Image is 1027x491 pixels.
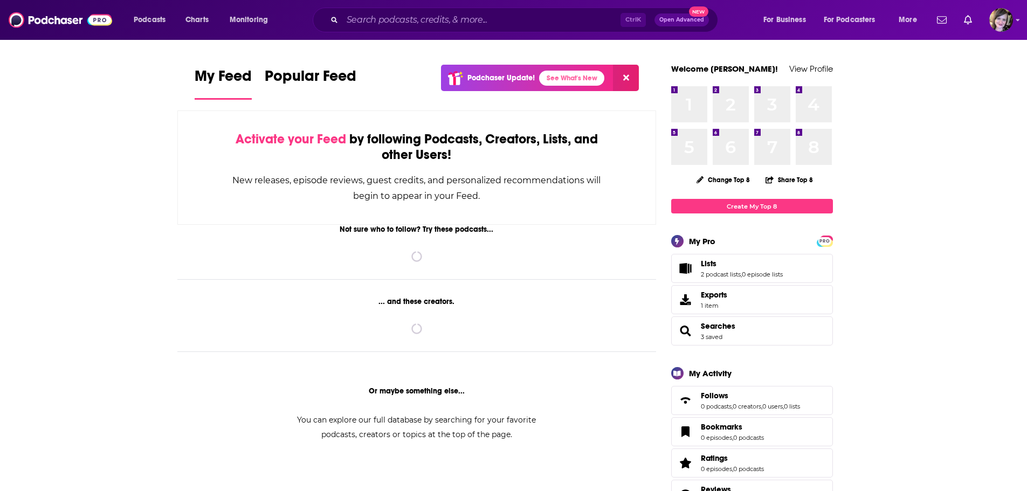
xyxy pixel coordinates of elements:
div: My Activity [689,368,732,378]
span: , [732,434,733,441]
span: 1 item [701,302,727,309]
a: 0 podcasts [701,403,732,410]
span: Bookmarks [671,417,833,446]
a: Searches [701,321,735,331]
button: open menu [126,11,180,29]
button: open menu [222,11,282,29]
a: See What's New [539,71,604,86]
span: Open Advanced [659,17,704,23]
a: View Profile [789,64,833,74]
span: Popular Feed [265,67,356,92]
span: , [741,271,742,278]
span: Ratings [701,453,728,463]
button: Show profile menu [989,8,1013,32]
span: Logged in as IAmMBlankenship [989,8,1013,32]
div: New releases, episode reviews, guest credits, and personalized recommendations will begin to appe... [232,172,602,204]
span: Podcasts [134,12,166,27]
span: Lists [701,259,716,268]
a: PRO [818,237,831,245]
button: open menu [756,11,819,29]
span: Ratings [671,448,833,478]
a: Create My Top 8 [671,199,833,213]
img: Podchaser - Follow, Share and Rate Podcasts [9,10,112,30]
span: New [689,6,708,17]
a: Lists [701,259,783,268]
span: More [899,12,917,27]
a: Bookmarks [675,424,697,439]
span: For Business [763,12,806,27]
a: Popular Feed [265,67,356,100]
span: Follows [671,386,833,415]
div: Search podcasts, credits, & more... [323,8,728,32]
a: Lists [675,261,697,276]
a: 0 episodes [701,434,732,441]
button: open menu [817,11,891,29]
a: Bookmarks [701,422,764,432]
a: 2 podcast lists [701,271,741,278]
span: , [761,403,762,410]
a: Follows [701,391,800,400]
p: Podchaser Update! [467,73,535,82]
span: Follows [701,391,728,400]
a: My Feed [195,67,252,100]
button: open menu [891,11,930,29]
a: Follows [675,393,697,408]
a: Ratings [675,455,697,471]
a: 0 episode lists [742,271,783,278]
span: Lists [671,254,833,283]
a: 0 lists [784,403,800,410]
span: My Feed [195,67,252,92]
img: User Profile [989,8,1013,32]
div: Not sure who to follow? Try these podcasts... [177,225,657,234]
a: 0 podcasts [733,434,764,441]
button: Share Top 8 [765,169,814,190]
a: Searches [675,323,697,338]
button: Change Top 8 [690,173,757,186]
span: Bookmarks [701,422,742,432]
span: Ctrl K [621,13,646,27]
a: 0 podcasts [733,465,764,473]
span: Searches [671,316,833,345]
a: Charts [178,11,215,29]
span: Monitoring [230,12,268,27]
a: Welcome [PERSON_NAME]! [671,64,778,74]
div: by following Podcasts, Creators, Lists, and other Users! [232,132,602,163]
div: You can explore our full database by searching for your favorite podcasts, creators or topics at ... [284,413,549,442]
span: Activate your Feed [236,131,346,147]
span: , [732,403,733,410]
a: Show notifications dropdown [933,11,951,29]
span: Exports [701,290,727,300]
button: Open AdvancedNew [654,13,709,26]
input: Search podcasts, credits, & more... [342,11,621,29]
a: Ratings [701,453,764,463]
a: Exports [671,285,833,314]
div: My Pro [689,236,715,246]
a: 3 saved [701,333,722,341]
div: Or maybe something else... [177,386,657,396]
a: 0 episodes [701,465,732,473]
span: For Podcasters [824,12,876,27]
a: 0 creators [733,403,761,410]
span: Exports [675,292,697,307]
a: Show notifications dropdown [960,11,976,29]
span: , [783,403,784,410]
span: , [732,465,733,473]
div: ... and these creators. [177,297,657,306]
span: Charts [185,12,209,27]
a: 0 users [762,403,783,410]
